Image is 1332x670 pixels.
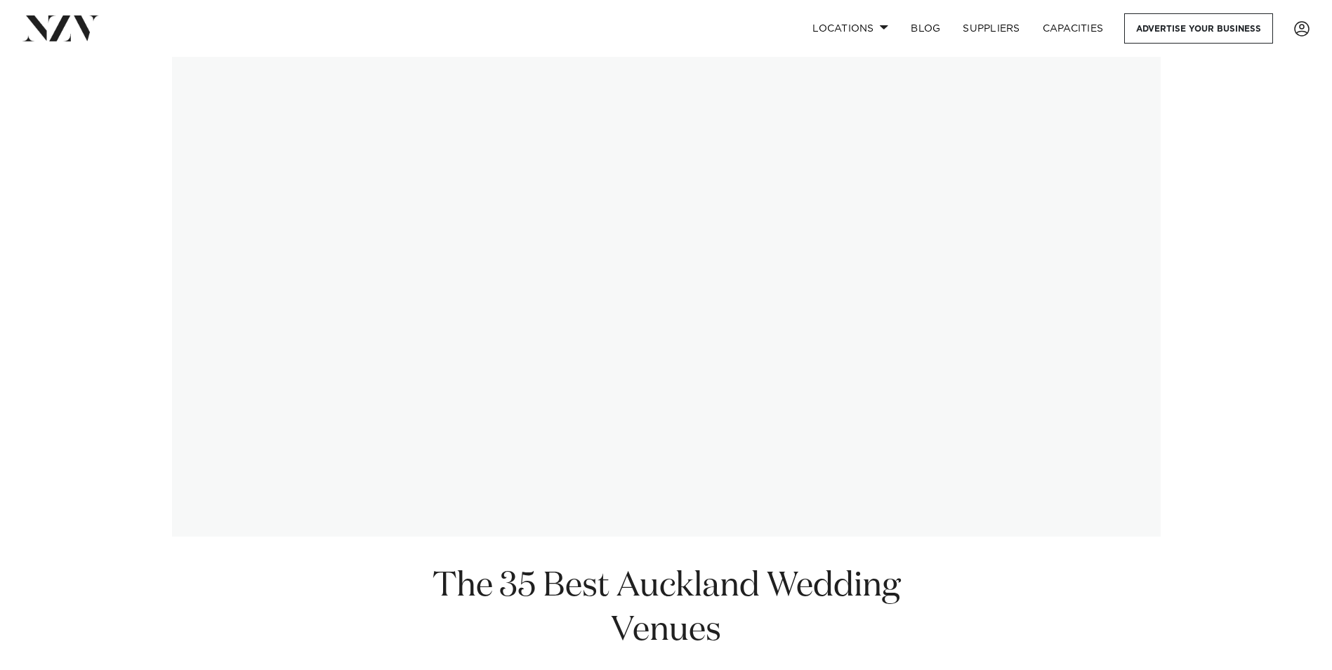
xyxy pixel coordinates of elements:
h1: The 35 Best Auckland Wedding Venues [426,565,906,653]
a: BLOG [899,13,951,44]
a: SUPPLIERS [951,13,1031,44]
a: Capacities [1031,13,1115,44]
a: Advertise your business [1124,13,1273,44]
img: nzv-logo.png [22,15,99,41]
a: Locations [801,13,899,44]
